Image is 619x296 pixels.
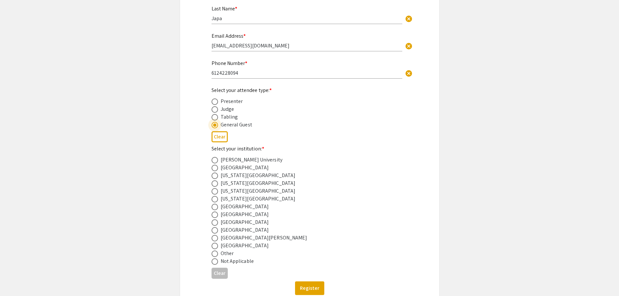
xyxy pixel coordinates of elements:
button: Register [295,281,324,295]
mat-label: Select your attendee type: [212,87,272,94]
mat-label: Last Name [212,5,237,12]
div: [GEOGRAPHIC_DATA] [221,226,269,234]
mat-label: Select your institution: [212,145,264,152]
div: [PERSON_NAME] University [221,156,282,164]
div: [US_STATE][GEOGRAPHIC_DATA] [221,187,296,195]
div: Judge [221,105,234,113]
span: cancel [405,42,413,50]
button: Clear [212,268,228,278]
div: [GEOGRAPHIC_DATA] [221,211,269,218]
input: Type Here [212,15,402,22]
div: Presenter [221,97,243,105]
div: [GEOGRAPHIC_DATA] [221,242,269,250]
button: Clear [212,131,228,142]
span: cancel [405,15,413,23]
div: Not Applicable [221,257,254,265]
div: General Guest [221,121,252,129]
div: [GEOGRAPHIC_DATA] [221,218,269,226]
div: [GEOGRAPHIC_DATA] [221,203,269,211]
div: Tabling [221,113,238,121]
iframe: Chat [5,267,28,291]
div: [US_STATE][GEOGRAPHIC_DATA] [221,172,296,179]
button: Clear [402,12,415,25]
div: [GEOGRAPHIC_DATA] [221,164,269,172]
input: Type Here [212,42,402,49]
div: [US_STATE][GEOGRAPHIC_DATA] [221,195,296,203]
button: Clear [402,39,415,52]
mat-label: Phone Number [212,60,247,67]
input: Type Here [212,70,402,76]
div: Other [221,250,234,257]
mat-label: Email Address [212,32,246,39]
div: [US_STATE][GEOGRAPHIC_DATA] [221,179,296,187]
span: cancel [405,70,413,77]
button: Clear [402,66,415,79]
div: [GEOGRAPHIC_DATA][PERSON_NAME] [221,234,307,242]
